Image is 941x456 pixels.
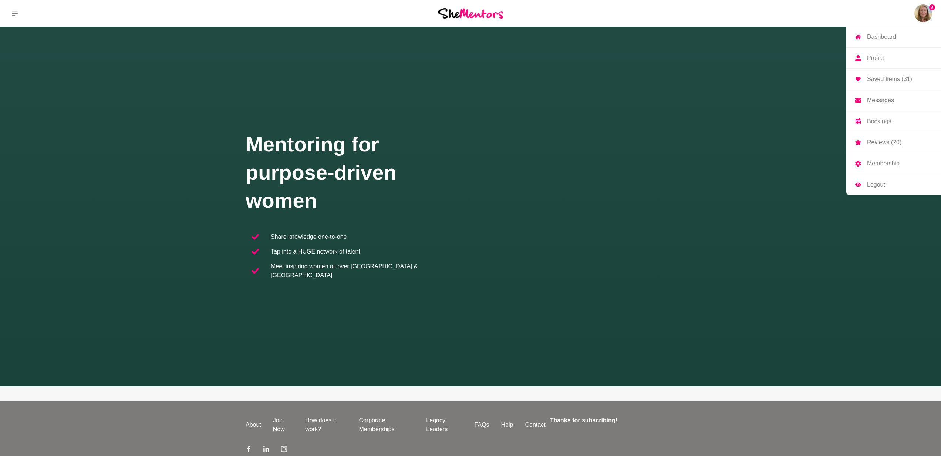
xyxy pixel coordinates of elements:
a: Legacy Leaders [420,416,468,434]
a: Join Now [267,416,299,434]
a: Bookings [846,111,941,132]
p: Dashboard [867,34,896,40]
p: Share knowledge one-to-one [271,232,347,241]
a: How does it work? [299,416,353,434]
p: Bookings [867,118,891,124]
p: Messages [867,97,894,103]
p: Profile [867,55,884,61]
a: Instagram [281,446,287,455]
img: She Mentors Logo [438,8,503,18]
a: Help [495,420,519,429]
a: Messages [846,90,941,111]
p: Tap into a HUGE network of talent [271,247,360,256]
p: Meet inspiring women all over [GEOGRAPHIC_DATA] & [GEOGRAPHIC_DATA] [271,262,465,280]
h1: Mentoring for purpose-driven women [246,130,470,215]
a: About [240,420,267,429]
a: Reviews (20) [846,132,941,153]
a: Profile [846,48,941,68]
a: Tammy McCann3DashboardProfileSaved Items (31)MessagesBookingsReviews (20)MembershipLogout [914,4,932,22]
a: Dashboard [846,27,941,47]
p: Reviews (20) [867,140,901,145]
p: Logout [867,182,885,188]
a: Facebook [246,446,252,455]
p: Saved Items (31) [867,76,912,82]
a: Saved Items (31) [846,69,941,90]
a: FAQs [469,420,495,429]
a: Contact [519,420,552,429]
a: LinkedIn [263,446,269,455]
span: 3 [929,4,935,10]
p: Membership [867,161,900,167]
img: Tammy McCann [914,4,932,22]
h4: Thanks for subscribing! [550,416,691,425]
a: Corporate Memberships [353,416,420,434]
